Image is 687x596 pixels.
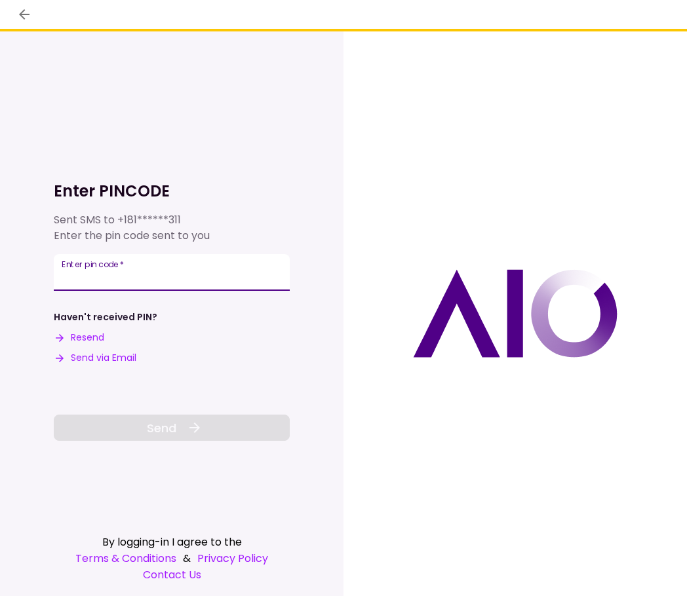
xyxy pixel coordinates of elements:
[13,3,35,26] button: back
[62,259,124,270] label: Enter pin code
[54,212,290,244] div: Sent SMS to Enter the pin code sent to you
[54,331,104,345] button: Resend
[147,419,176,437] span: Send
[54,351,136,365] button: Send via Email
[54,415,290,441] button: Send
[54,550,290,567] div: &
[54,567,290,583] a: Contact Us
[54,181,290,202] h1: Enter PINCODE
[54,310,157,324] div: Haven't received PIN?
[75,550,176,567] a: Terms & Conditions
[197,550,268,567] a: Privacy Policy
[54,534,290,550] div: By logging-in I agree to the
[413,269,618,358] img: AIO logo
